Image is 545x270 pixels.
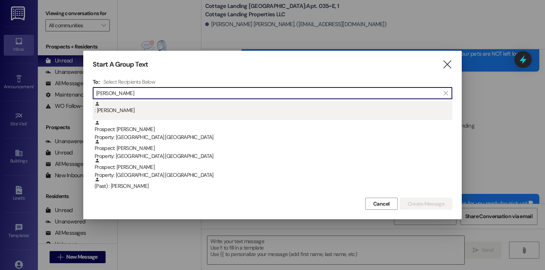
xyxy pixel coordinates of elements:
span: Create Message [408,200,444,208]
div: : [PERSON_NAME] [93,101,452,120]
div: Property: [GEOGRAPHIC_DATA] [GEOGRAPHIC_DATA] [95,133,452,141]
div: Property: [GEOGRAPHIC_DATA] [GEOGRAPHIC_DATA] [95,152,452,160]
i:  [442,61,452,69]
div: Prospect: [PERSON_NAME]Property: [GEOGRAPHIC_DATA] [GEOGRAPHIC_DATA] [93,120,452,139]
div: Prospect: [PERSON_NAME] [95,120,452,142]
div: : [PERSON_NAME] [95,101,452,114]
div: (Past) : [PERSON_NAME] [95,177,452,190]
button: Cancel [365,198,398,210]
div: Prospect: [PERSON_NAME] [95,139,452,161]
h3: Start A Group Text [93,60,148,69]
div: Prospect: [PERSON_NAME] [95,158,452,179]
i:  [444,90,448,96]
span: Cancel [373,200,390,208]
input: Search for any contact or apartment [96,88,440,98]
h3: To: [93,78,100,85]
div: (Past) : [PERSON_NAME] [93,177,452,196]
div: Prospect: [PERSON_NAME]Property: [GEOGRAPHIC_DATA] [GEOGRAPHIC_DATA] [93,158,452,177]
div: Prospect: [PERSON_NAME]Property: [GEOGRAPHIC_DATA] [GEOGRAPHIC_DATA] [93,139,452,158]
h4: Select Recipients Below [103,78,155,85]
button: Create Message [400,198,452,210]
button: Clear text [440,87,452,99]
div: Property: [GEOGRAPHIC_DATA] [GEOGRAPHIC_DATA] [95,171,452,179]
